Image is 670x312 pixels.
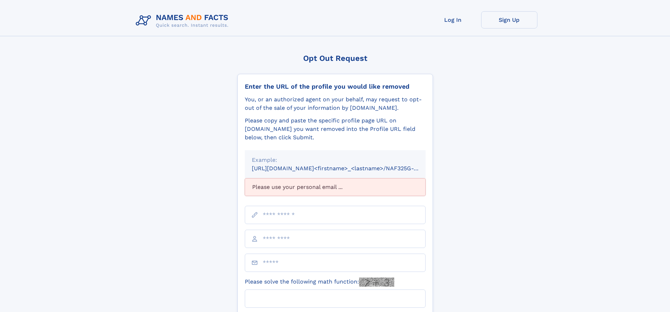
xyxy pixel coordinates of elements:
div: Opt Out Request [237,54,433,63]
div: You, or an authorized agent on your behalf, may request to opt-out of the sale of your informatio... [245,95,426,112]
a: Log In [425,11,481,28]
div: Enter the URL of the profile you would like removed [245,83,426,90]
label: Please solve the following math function: [245,278,394,287]
img: Logo Names and Facts [133,11,234,30]
div: Please use your personal email ... [245,178,426,196]
div: Please copy and paste the specific profile page URL on [DOMAIN_NAME] you want removed into the Pr... [245,116,426,142]
a: Sign Up [481,11,537,28]
small: [URL][DOMAIN_NAME]<firstname>_<lastname>/NAF325G-xxxxxxxx [252,165,439,172]
div: Example: [252,156,419,164]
